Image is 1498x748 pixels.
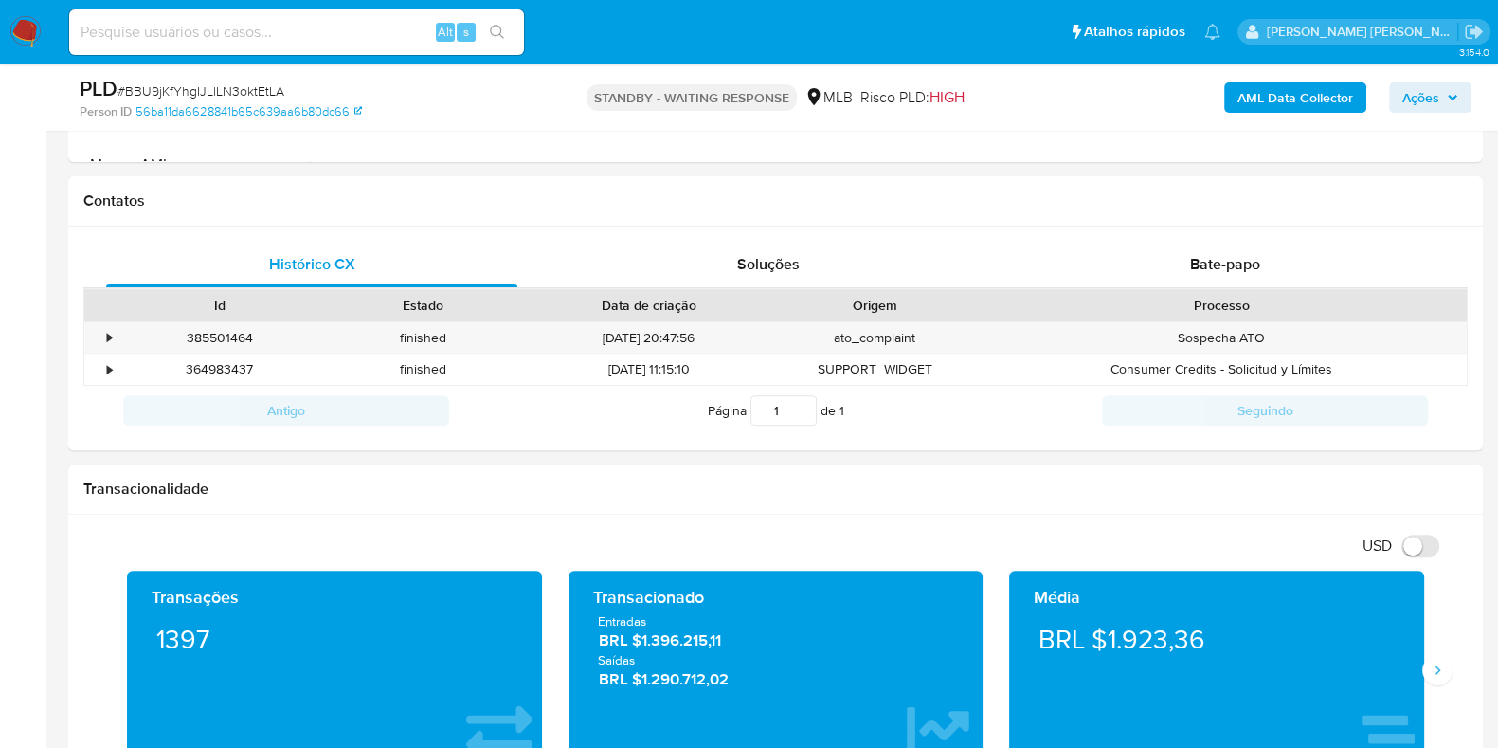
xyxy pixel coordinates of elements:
div: Estado [334,296,512,315]
div: finished [321,354,525,385]
span: Atalhos rápidos [1084,22,1185,42]
button: Seguindo [1102,395,1428,426]
span: Alt [438,23,453,41]
div: [DATE] 20:47:56 [525,322,773,354]
h1: Transacionalidade [83,480,1468,499]
span: HIGH [929,86,965,108]
div: finished [321,322,525,354]
div: 364983437 [117,354,321,385]
div: [DATE] 11:15:10 [525,354,773,385]
b: AML Data Collector [1237,82,1353,113]
button: Ações [1389,82,1471,113]
span: Ações [1402,82,1439,113]
span: Soluções [737,253,800,275]
button: AML Data Collector [1224,82,1366,113]
button: Marcas AML [73,142,310,188]
div: Data de criação [538,296,760,315]
span: Risco PLD: [860,87,965,108]
button: Antigo [123,395,449,426]
span: Página de [708,395,844,426]
div: 385501464 [117,322,321,354]
div: Processo [990,296,1453,315]
div: MLB [804,87,853,108]
a: Sair [1464,22,1484,42]
b: PLD [80,73,117,103]
p: STANDBY - WAITING RESPONSE [587,84,797,111]
div: ato_complaint [773,322,977,354]
div: Id [131,296,308,315]
span: 1 [839,401,844,420]
div: • [107,360,112,378]
h1: Contatos [83,192,1468,210]
div: Sospecha ATO [977,322,1467,354]
b: Person ID [80,103,132,120]
span: s [463,23,469,41]
div: Origem [786,296,964,315]
p: viviane.jdasilva@mercadopago.com.br [1267,23,1458,41]
span: Bate-papo [1190,253,1260,275]
a: 56ba11da6628841b65c639aa6b80dc66 [135,103,362,120]
div: • [107,329,112,347]
button: search-icon [478,19,516,46]
span: Histórico CX [269,253,355,275]
div: SUPPORT_WIDGET [773,354,977,385]
a: Notificações [1204,24,1220,40]
div: Consumer Credits - Solicitud y Límites [977,354,1467,385]
input: Pesquise usuários ou casos... [69,20,524,45]
span: 3.154.0 [1458,45,1489,60]
span: # BBU9jKfYhgIJLlLN3oktEtLA [117,82,284,100]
